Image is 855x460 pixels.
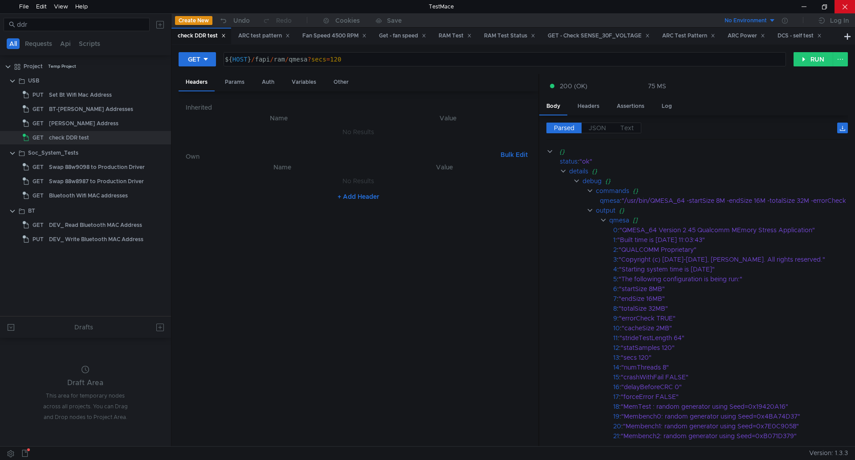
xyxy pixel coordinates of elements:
[613,304,617,313] div: 8
[28,146,78,160] div: Soc_System_Tests
[613,421,621,431] div: 20
[569,166,588,176] div: details
[49,175,144,188] div: Swap 88w8987 to Production Driver
[276,15,292,26] div: Redo
[613,284,617,294] div: 6
[255,74,281,90] div: Auth
[193,113,365,123] th: Name
[365,113,531,123] th: Value
[49,131,89,144] div: check DDR test
[613,333,618,343] div: 11
[33,189,44,202] span: GET
[335,15,360,26] div: Cookies
[794,52,833,66] button: RUN
[49,117,118,130] div: [PERSON_NAME] Address
[212,14,256,27] button: Undo
[186,102,531,113] h6: Inherited
[539,98,567,115] div: Body
[613,382,619,392] div: 16
[554,124,574,132] span: Parsed
[613,313,617,323] div: 9
[365,162,524,172] th: Value
[560,81,587,91] span: 200 (OK)
[439,31,472,41] div: RAM Test
[24,60,43,73] div: Project
[387,17,402,24] div: Save
[662,31,715,41] div: ARC Test Pattern
[334,191,383,202] button: + Add Header
[33,175,44,188] span: GET
[49,160,145,174] div: Swap 88w9098 to Production Driver
[613,294,617,304] div: 7
[200,162,365,172] th: Name
[613,343,619,353] div: 12
[28,204,35,218] div: BT
[49,88,112,102] div: Set Bt Wifi Mac Address
[613,264,617,274] div: 4
[285,74,323,90] div: Variables
[218,74,252,90] div: Params
[613,431,619,441] div: 21
[49,233,143,246] div: DEV_ Write Bluetooth MAC Address
[33,131,44,144] span: GET
[326,74,356,90] div: Other
[342,177,374,185] nz-embed-empty: No Results
[57,38,73,49] button: Api
[613,362,619,372] div: 14
[342,128,374,136] nz-embed-empty: No Results
[809,447,848,460] span: Version: 1.3.3
[655,98,679,115] div: Log
[582,176,601,186] div: debug
[613,323,620,333] div: 10
[186,151,497,162] h6: Own
[548,31,650,41] div: GET - Check SENSE_30F_VOLTAGE
[613,372,619,382] div: 15
[49,218,142,232] div: DEV_ Read Bluetooth MAC Address
[613,274,617,284] div: 5
[778,31,822,41] div: DCS - self test
[33,117,44,130] span: GET
[17,20,144,29] input: Search...
[175,16,212,25] button: Create New
[613,235,615,245] div: 1
[714,13,776,28] button: No Environment
[613,245,617,255] div: 2
[188,54,200,64] div: GET
[302,31,366,41] div: Fan Speed 4500 RPM
[33,233,44,246] span: PUT
[613,353,619,362] div: 13
[600,196,620,205] div: qmesa
[613,411,619,421] div: 19
[613,255,617,264] div: 3
[48,60,76,73] div: Temp Project
[728,31,765,41] div: ARC Power
[497,149,531,160] button: Bulk Edit
[49,103,133,116] div: BT-[PERSON_NAME] Addresses
[33,88,44,102] span: PUT
[379,31,426,41] div: Get - fan speed
[7,38,20,49] button: All
[74,322,93,333] div: Drafts
[33,160,44,174] span: GET
[589,124,606,132] span: JSON
[76,38,103,49] button: Scripts
[560,156,578,166] div: status
[233,15,250,26] div: Undo
[620,124,634,132] span: Text
[28,74,39,87] div: USB
[613,402,619,411] div: 18
[33,103,44,116] span: GET
[178,31,226,41] div: check DDR test
[613,225,618,235] div: 0
[33,218,44,232] span: GET
[49,189,128,202] div: Bluetooth Wifi MAC addresses
[179,74,215,91] div: Headers
[613,392,619,402] div: 17
[648,82,666,90] div: 75 MS
[179,52,216,66] button: GET
[238,31,290,41] div: ARC test pattern
[595,186,629,196] div: commands
[595,205,615,215] div: output
[830,15,849,26] div: Log In
[609,215,629,225] div: qmesa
